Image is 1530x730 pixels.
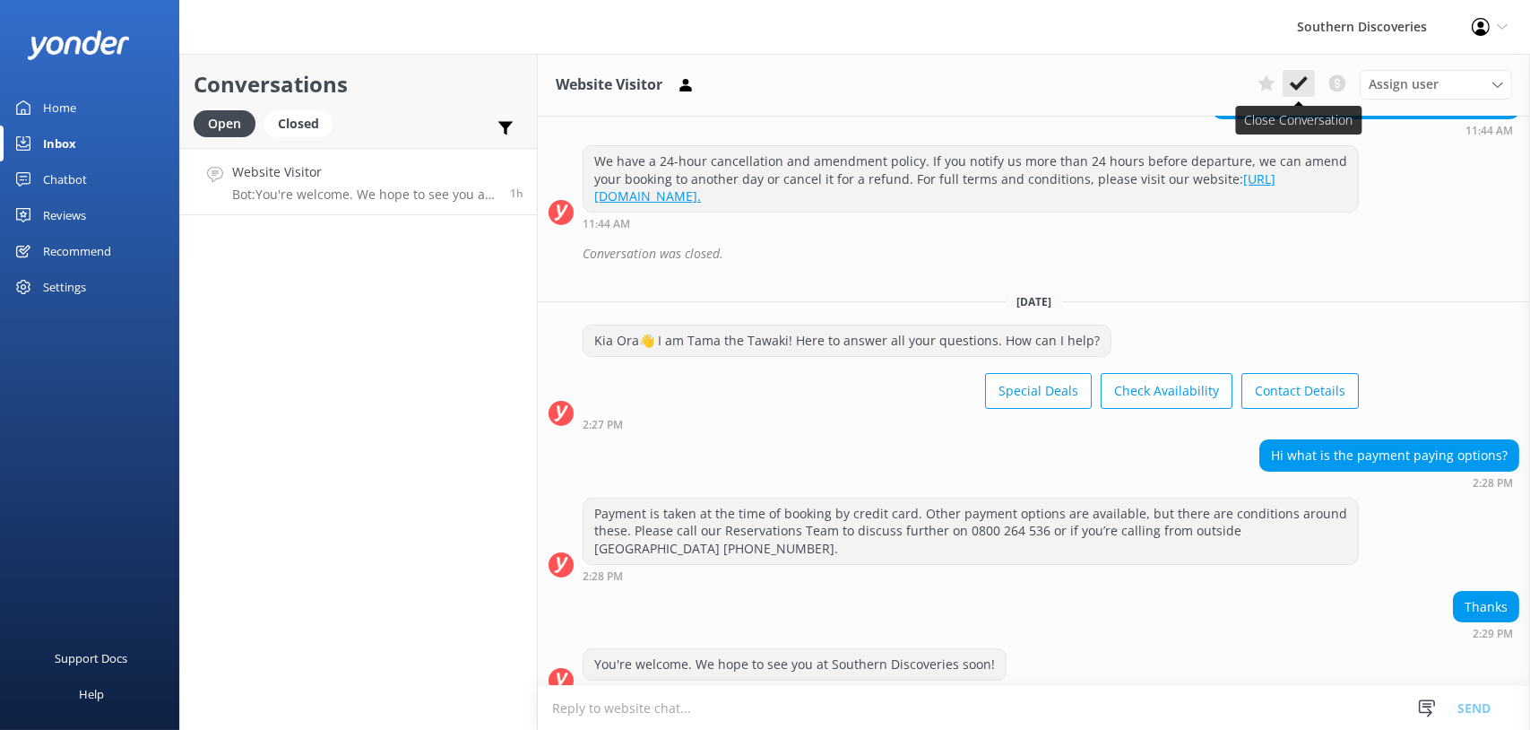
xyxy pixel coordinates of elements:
div: Hi what is the payment paying options? [1260,440,1518,471]
div: Settings [43,269,86,305]
button: Check Availability [1101,373,1232,409]
div: Oct 09 2025 11:44am (UTC +13:00) Pacific/Auckland [583,217,1359,230]
button: Special Deals [985,373,1092,409]
strong: 2:27 PM [583,420,623,430]
strong: 2:28 PM [583,571,623,582]
strong: 2:29 PM [1473,629,1513,639]
img: yonder-white-logo.png [27,30,130,60]
div: Oct 12 2025 02:28pm (UTC +13:00) Pacific/Auckland [1259,476,1519,489]
div: Home [43,90,76,126]
div: Open [194,110,255,137]
div: Oct 12 2025 02:29pm (UTC +13:00) Pacific/Auckland [1453,627,1519,639]
strong: 11:44 AM [583,219,630,230]
div: Oct 12 2025 02:27pm (UTC +13:00) Pacific/Auckland [583,418,1359,430]
div: Recommend [43,233,111,269]
div: Kia Ora👋 I am Tama the Tawaki! Here to answer all your questions. How can I help? [583,326,1111,356]
div: 2025-10-09T00:07:33.380 [549,239,1519,269]
div: We have a 24-hour cancellation and amendment policy. If you notify us more than 24 hours before d... [583,146,1358,212]
span: Oct 12 2025 02:29pm (UTC +13:00) Pacific/Auckland [510,186,523,201]
a: [URL][DOMAIN_NAME]. [594,170,1275,205]
div: Support Docs [56,640,128,676]
div: Closed [264,110,333,137]
strong: 2:28 PM [1473,478,1513,489]
div: Payment is taken at the time of booking by credit card. Other payment options are available, but ... [583,499,1358,564]
div: Oct 12 2025 02:28pm (UTC +13:00) Pacific/Auckland [583,569,1359,582]
p: Bot: You're welcome. We hope to see you at Southern Discoveries soon! [232,187,497,203]
div: Thanks [1454,592,1518,622]
h2: Conversations [194,67,523,101]
div: Inbox [43,126,76,161]
span: Assign user [1369,74,1439,94]
div: Help [79,676,104,712]
a: Open [194,113,264,133]
span: [DATE] [1006,294,1062,309]
div: Conversation was closed. [583,239,1519,269]
div: Oct 09 2025 11:44am (UTC +13:00) Pacific/Auckland [1213,124,1519,136]
h4: Website Visitor [232,162,497,182]
div: You're welcome. We hope to see you at Southern Discoveries soon! [583,649,1006,680]
a: Website VisitorBot:You're welcome. We hope to see you at Southern Discoveries soon!1h [180,148,537,215]
div: Chatbot [43,161,87,197]
strong: 11:44 AM [1465,126,1513,136]
div: Reviews [43,197,86,233]
h3: Website Visitor [556,74,662,97]
div: Assign User [1360,70,1512,99]
a: Closed [264,113,341,133]
button: Contact Details [1241,373,1359,409]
